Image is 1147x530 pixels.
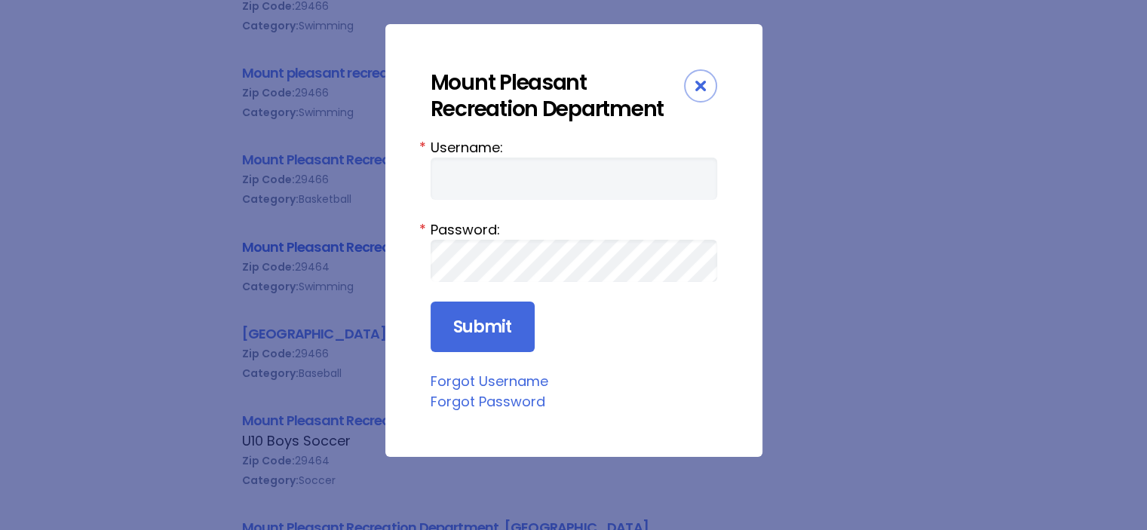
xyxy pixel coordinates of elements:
[431,302,535,353] input: Submit
[684,69,717,103] div: Close
[431,372,548,391] a: Forgot Username
[431,392,545,411] a: Forgot Password
[431,69,684,122] div: Mount Pleasant Recreation Department
[431,137,717,158] label: Username:
[431,219,717,240] label: Password:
